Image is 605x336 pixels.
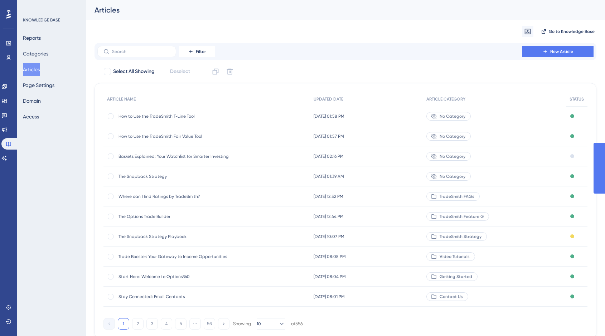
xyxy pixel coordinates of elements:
button: 56 [204,318,215,330]
div: Articles [95,5,579,15]
button: Access [23,110,39,123]
span: Video Tutorials [440,254,470,259]
span: The Snapback Strategy [118,174,233,179]
button: Domain [23,94,41,107]
span: Deselect [170,67,190,76]
span: Start Here: Welcome to Options360 [118,274,233,279]
div: Showing [233,321,251,327]
span: How to Use the TradeSmith Fair Value Tool [118,133,233,139]
span: No Category [440,174,465,179]
button: 4 [161,318,172,330]
button: 10 [257,318,285,330]
span: Select All Showing [113,67,155,76]
button: 3 [146,318,158,330]
span: Contact Us [440,294,463,300]
button: Articles [23,63,40,76]
span: [DATE] 01:57 PM [314,133,344,139]
input: Search [112,49,170,54]
span: TradeSmith Strategy [440,234,481,239]
button: 5 [175,318,187,330]
span: Go to Knowledge Base [549,29,595,34]
span: Baskets Explained: Your Watchlist for Smarter Investing [118,154,233,159]
span: Trade Booster: Your Gateway to Income Opportunities [118,254,233,259]
span: STATUS [570,96,584,102]
span: [DATE] 10:07 PM [314,234,344,239]
span: [DATE] 01:39 AM [314,174,344,179]
button: Categories [23,47,48,60]
span: [DATE] 08:01 PM [314,294,345,300]
button: 1 [118,318,129,330]
span: [DATE] 08:04 PM [314,274,346,279]
button: ⋯ [189,318,201,330]
span: ARTICLE NAME [107,96,136,102]
span: Where can I find Ratings by TradeSmith? [118,194,233,199]
span: TradeSmith FAQs [440,194,474,199]
span: ARTICLE CATEGORY [426,96,465,102]
span: No Category [440,133,465,139]
button: Filter [179,46,215,57]
button: 2 [132,318,144,330]
span: 10 [257,321,261,327]
span: [DATE] 12:52 PM [314,194,343,199]
div: KNOWLEDGE BASE [23,17,60,23]
div: of 556 [291,321,303,327]
span: The Snapback Strategy Playbook [118,234,233,239]
span: The Options Trade Builder [118,214,233,219]
span: New Article [550,49,573,54]
span: Stay Connected: Email Contacts [118,294,233,300]
span: No Category [440,113,465,119]
iframe: UserGuiding AI Assistant Launcher [575,308,596,329]
span: [DATE] 12:44 PM [314,214,344,219]
span: UPDATED DATE [314,96,343,102]
button: New Article [522,46,594,57]
button: Page Settings [23,79,54,92]
button: Reports [23,31,41,44]
span: No Category [440,154,465,159]
span: [DATE] 01:58 PM [314,113,344,119]
span: TradeSmith Feature G [440,214,484,219]
span: Getting Started [440,274,472,279]
span: [DATE] 02:16 PM [314,154,344,159]
span: How to Use the TradeSmith T-Line Tool [118,113,233,119]
button: Go to Knowledge Base [539,26,596,37]
span: Filter [196,49,206,54]
span: [DATE] 08:05 PM [314,254,346,259]
button: Deselect [164,65,197,78]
